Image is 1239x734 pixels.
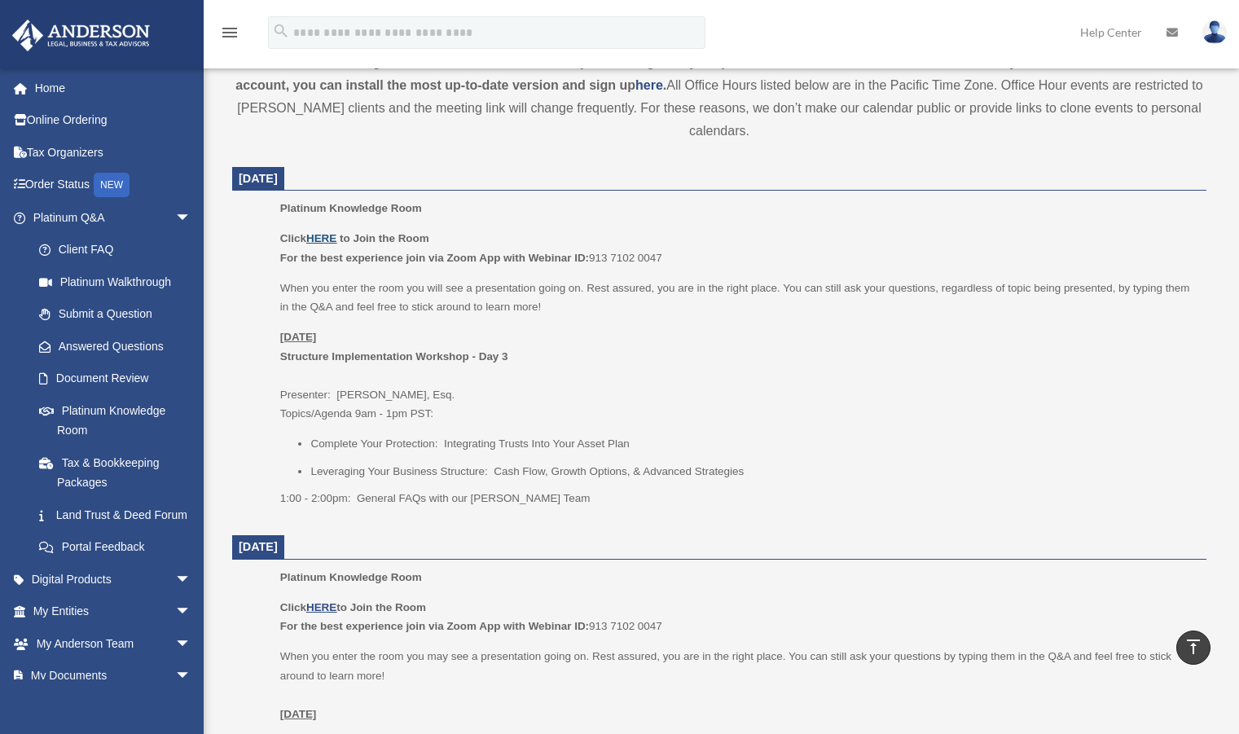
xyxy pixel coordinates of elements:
strong: *This room is being hosted on Zoom. You will be required to log in to your personal Zoom account ... [235,55,1179,92]
a: Answered Questions [23,330,216,363]
u: [DATE] [280,331,317,343]
i: vertical_align_top [1184,637,1203,657]
a: Digital Productsarrow_drop_down [11,563,216,596]
a: Land Trust & Deed Forum [23,499,216,531]
a: Platinum Q&Aarrow_drop_down [11,201,216,234]
p: 1:00 - 2:00pm: General FAQs with our [PERSON_NAME] Team [280,489,1195,508]
span: Platinum Knowledge Room [280,202,422,214]
a: Platinum Knowledge Room [23,394,208,446]
li: Leveraging Your Business Structure: Cash Flow, Growth Options, & Advanced Strategies [310,462,1195,481]
span: [DATE] [239,172,278,185]
b: Structure Implementation Workshop - Day 3 [280,350,508,363]
a: HERE [306,601,336,613]
p: 913 7102 0047 [280,229,1195,267]
a: Tax Organizers [11,136,216,169]
u: [DATE] [280,708,317,720]
div: NEW [94,173,130,197]
img: User Pic [1202,20,1227,44]
li: Complete Your Protection: Integrating Trusts Into Your Asset Plan [310,434,1195,454]
span: arrow_drop_down [175,627,208,661]
b: For the best experience join via Zoom App with Webinar ID: [280,252,589,264]
span: arrow_drop_down [175,201,208,235]
a: Submit a Question [23,298,216,331]
a: My Anderson Teamarrow_drop_down [11,627,216,660]
a: Document Review [23,363,216,395]
a: Client FAQ [23,234,216,266]
img: Anderson Advisors Platinum Portal [7,20,155,51]
span: arrow_drop_down [175,563,208,596]
i: menu [220,23,239,42]
p: When you enter the room you will see a presentation going on. Rest assured, you are in the right ... [280,279,1195,317]
b: to Join the Room [340,232,429,244]
a: Home [11,72,216,104]
i: search [272,22,290,40]
p: 913 7102 0047 [280,598,1195,636]
a: HERE [306,232,336,244]
a: Online Ordering [11,104,216,137]
a: menu [220,29,239,42]
b: For the best experience join via Zoom App with Webinar ID: [280,620,589,632]
a: here [635,78,663,92]
span: arrow_drop_down [175,596,208,629]
b: Click to Join the Room [280,601,426,613]
strong: . [663,78,666,92]
span: [DATE] [239,540,278,553]
a: Platinum Walkthrough [23,266,216,298]
p: Presenter: [PERSON_NAME], Esq. Topics/Agenda 9am - 1pm PST: [280,327,1195,424]
span: Platinum Knowledge Room [280,571,422,583]
a: Portal Feedback [23,531,216,564]
a: My Documentsarrow_drop_down [11,660,216,692]
p: When you enter the room you may see a presentation going on. Rest assured, you are in the right p... [280,647,1195,723]
a: My Entitiesarrow_drop_down [11,596,216,628]
a: Tax & Bookkeeping Packages [23,446,216,499]
b: Click [280,232,340,244]
a: Order StatusNEW [11,169,216,202]
span: arrow_drop_down [175,660,208,693]
a: vertical_align_top [1176,631,1210,665]
div: All Office Hours listed below are in the Pacific Time Zone. Office Hour events are restricted to ... [232,51,1206,143]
